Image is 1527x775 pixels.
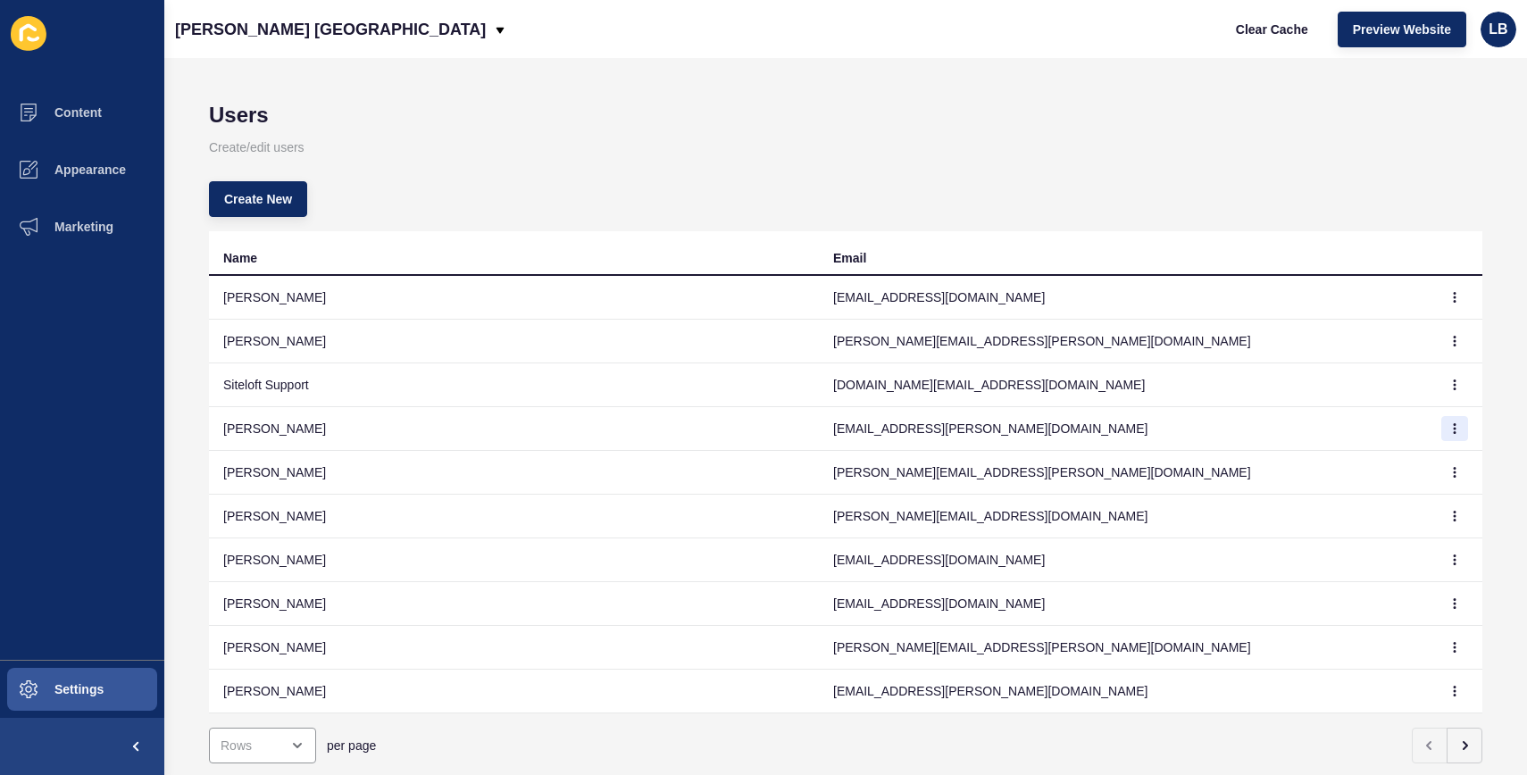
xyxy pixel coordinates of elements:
[819,495,1429,538] td: [PERSON_NAME][EMAIL_ADDRESS][DOMAIN_NAME]
[209,128,1482,167] p: Create/edit users
[1221,12,1323,47] button: Clear Cache
[209,181,307,217] button: Create New
[819,320,1429,363] td: [PERSON_NAME][EMAIL_ADDRESS][PERSON_NAME][DOMAIN_NAME]
[223,249,257,267] div: Name
[209,276,819,320] td: [PERSON_NAME]
[819,582,1429,626] td: [EMAIL_ADDRESS][DOMAIN_NAME]
[833,249,866,267] div: Email
[1489,21,1507,38] span: LB
[209,626,819,670] td: [PERSON_NAME]
[327,737,376,754] span: per page
[819,626,1429,670] td: [PERSON_NAME][EMAIL_ADDRESS][PERSON_NAME][DOMAIN_NAME]
[819,276,1429,320] td: [EMAIL_ADDRESS][DOMAIN_NAME]
[1236,21,1308,38] span: Clear Cache
[209,582,819,626] td: [PERSON_NAME]
[209,670,819,713] td: [PERSON_NAME]
[819,670,1429,713] td: [EMAIL_ADDRESS][PERSON_NAME][DOMAIN_NAME]
[224,190,292,208] span: Create New
[819,407,1429,451] td: [EMAIL_ADDRESS][PERSON_NAME][DOMAIN_NAME]
[209,728,316,763] div: open menu
[819,363,1429,407] td: [DOMAIN_NAME][EMAIL_ADDRESS][DOMAIN_NAME]
[209,363,819,407] td: Siteloft Support
[209,320,819,363] td: [PERSON_NAME]
[1353,21,1451,38] span: Preview Website
[1338,12,1466,47] button: Preview Website
[209,538,819,582] td: [PERSON_NAME]
[175,7,486,52] p: [PERSON_NAME] [GEOGRAPHIC_DATA]
[819,451,1429,495] td: [PERSON_NAME][EMAIL_ADDRESS][PERSON_NAME][DOMAIN_NAME]
[209,103,1482,128] h1: Users
[209,495,819,538] td: [PERSON_NAME]
[209,451,819,495] td: [PERSON_NAME]
[819,538,1429,582] td: [EMAIL_ADDRESS][DOMAIN_NAME]
[209,407,819,451] td: [PERSON_NAME]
